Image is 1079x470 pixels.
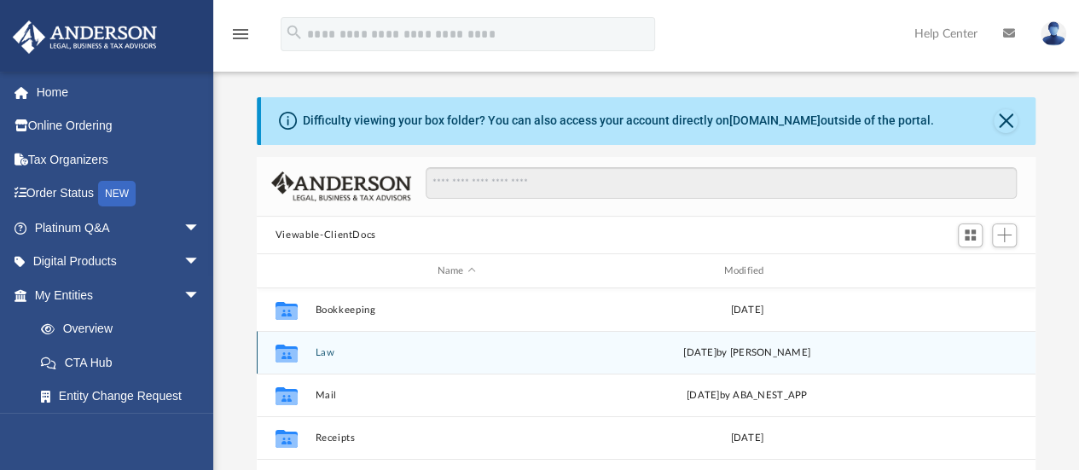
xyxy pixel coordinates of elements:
[992,223,1018,247] button: Add
[303,112,934,130] div: Difficulty viewing your box folder? You can also access your account directly on outside of the p...
[230,32,251,44] a: menu
[12,109,226,143] a: Online Ordering
[896,264,1015,279] div: id
[12,278,226,312] a: My Entitiesarrow_drop_down
[183,211,218,246] span: arrow_drop_down
[276,228,376,243] button: Viewable-ClientDocs
[183,245,218,280] span: arrow_drop_down
[314,264,597,279] div: Name
[12,211,226,245] a: Platinum Q&Aarrow_drop_down
[606,431,889,446] div: [DATE]
[315,347,598,358] button: Law
[315,305,598,316] button: Bookkeeping
[24,380,226,414] a: Entity Change Request
[994,109,1018,133] button: Close
[24,312,226,346] a: Overview
[315,390,598,401] button: Mail
[12,245,226,279] a: Digital Productsarrow_drop_down
[606,388,889,403] div: [DATE] by ABA_NEST_APP
[264,264,307,279] div: id
[183,278,218,313] span: arrow_drop_down
[426,167,1017,200] input: Search files and folders
[12,177,226,212] a: Order StatusNEW
[98,181,136,206] div: NEW
[12,75,226,109] a: Home
[24,345,226,380] a: CTA Hub
[315,432,598,444] button: Receipts
[1041,21,1066,46] img: User Pic
[958,223,983,247] button: Switch to Grid View
[12,142,226,177] a: Tax Organizers
[230,24,251,44] i: menu
[605,264,888,279] div: Modified
[8,20,162,54] img: Anderson Advisors Platinum Portal
[285,23,304,42] i: search
[606,303,889,318] div: [DATE]
[729,113,821,127] a: [DOMAIN_NAME]
[606,345,889,361] div: [DATE] by [PERSON_NAME]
